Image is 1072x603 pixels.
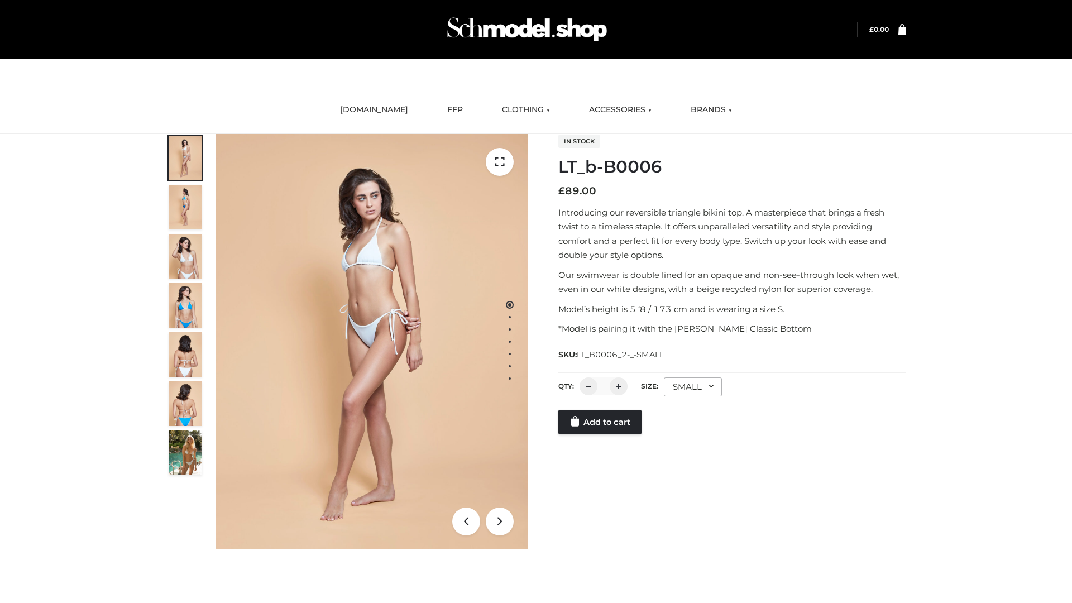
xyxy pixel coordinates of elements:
img: ArielClassicBikiniTop_CloudNine_AzureSky_OW114ECO_7-scaled.jpg [169,332,202,377]
p: Our swimwear is double lined for an opaque and non-see-through look when wet, even in our white d... [558,268,906,296]
bdi: 0.00 [869,25,889,33]
img: Arieltop_CloudNine_AzureSky2.jpg [169,430,202,475]
img: ArielClassicBikiniTop_CloudNine_AzureSky_OW114ECO_8-scaled.jpg [169,381,202,426]
a: ACCESSORIES [581,98,660,122]
p: Introducing our reversible triangle bikini top. A masterpiece that brings a fresh twist to a time... [558,205,906,262]
span: LT_B0006_2-_-SMALL [577,350,664,360]
a: £0.00 [869,25,889,33]
label: QTY: [558,382,574,390]
span: £ [558,185,565,197]
a: [DOMAIN_NAME] [332,98,417,122]
img: ArielClassicBikiniTop_CloudNine_AzureSky_OW114ECO_1-scaled.jpg [169,136,202,180]
a: Add to cart [558,410,642,434]
img: ArielClassicBikiniTop_CloudNine_AzureSky_OW114ECO_3-scaled.jpg [169,234,202,279]
h1: LT_b-B0006 [558,157,906,177]
bdi: 89.00 [558,185,596,197]
span: £ [869,25,874,33]
img: ArielClassicBikiniTop_CloudNine_AzureSky_OW114ECO_4-scaled.jpg [169,283,202,328]
img: Schmodel Admin 964 [443,7,611,51]
span: SKU: [558,348,665,361]
img: ArielClassicBikiniTop_CloudNine_AzureSky_OW114ECO_1 [216,134,528,549]
div: SMALL [664,377,722,396]
p: Model’s height is 5 ‘8 / 173 cm and is wearing a size S. [558,302,906,317]
a: CLOTHING [494,98,558,122]
span: In stock [558,135,600,148]
a: BRANDS [682,98,740,122]
label: Size: [641,382,658,390]
a: FFP [439,98,471,122]
p: *Model is pairing it with the [PERSON_NAME] Classic Bottom [558,322,906,336]
img: ArielClassicBikiniTop_CloudNine_AzureSky_OW114ECO_2-scaled.jpg [169,185,202,229]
